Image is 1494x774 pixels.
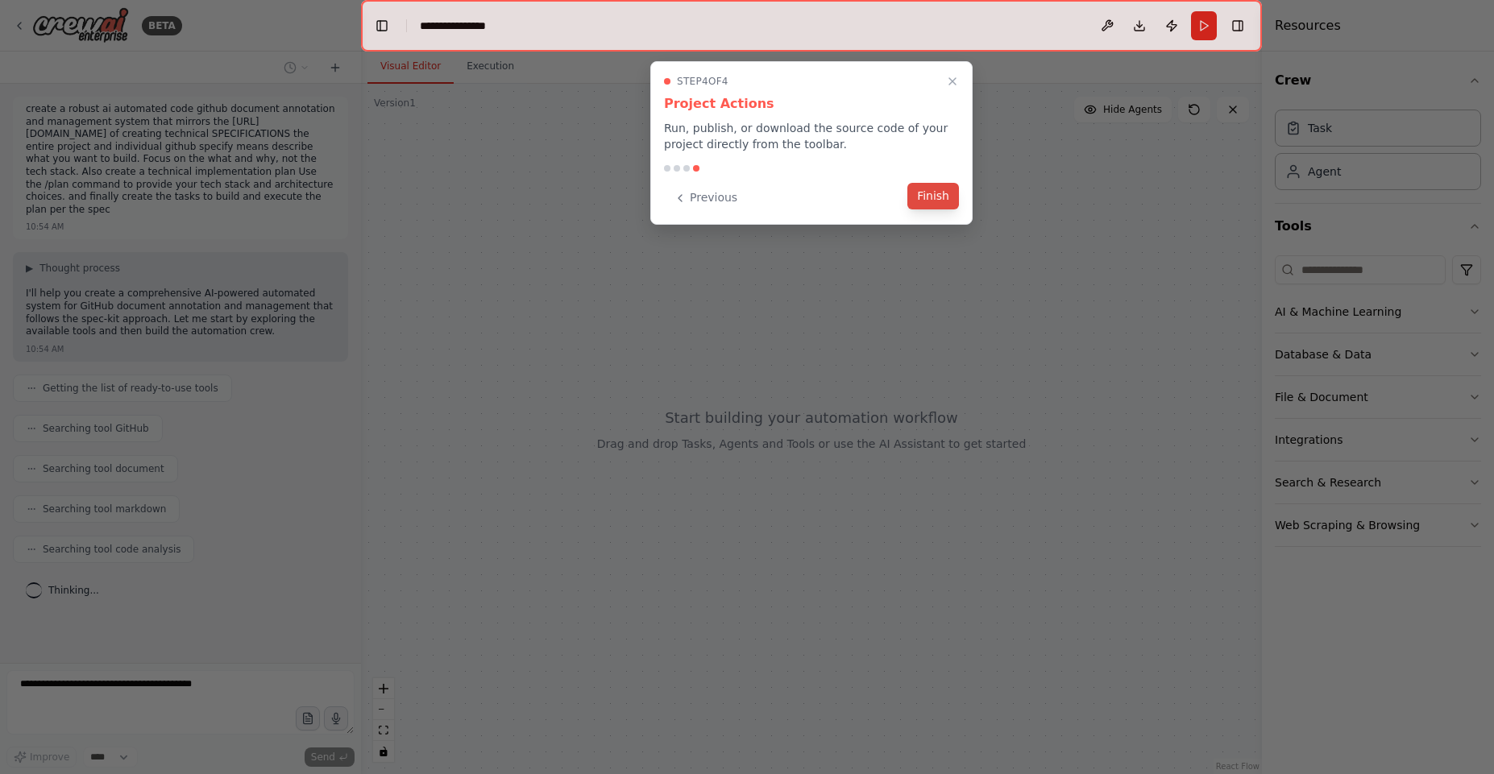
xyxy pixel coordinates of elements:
[664,94,959,114] h3: Project Actions
[907,183,959,209] button: Finish
[943,72,962,91] button: Close walkthrough
[677,75,728,88] span: Step 4 of 4
[371,14,393,37] button: Hide left sidebar
[664,120,959,152] p: Run, publish, or download the source code of your project directly from the toolbar.
[664,184,747,211] button: Previous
